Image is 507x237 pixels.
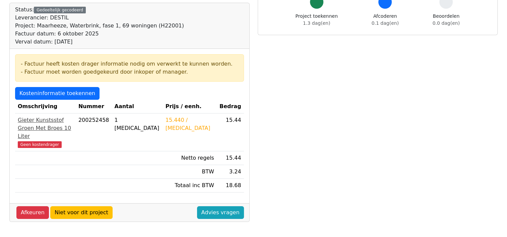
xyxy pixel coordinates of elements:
span: Geen kostendrager [18,141,62,148]
div: Gedeeltelijk gecodeerd [34,7,86,13]
a: Kosteninformatie toekennen [15,87,100,100]
div: Afcoderen [372,13,399,27]
td: 18.68 [217,179,244,192]
div: Project toekennen [296,13,338,27]
div: - Factuur heeft kosten drager informatie nodig om verwerkt te kunnen worden. [21,60,238,68]
span: 1.3 dag(en) [303,20,330,26]
div: Factuur datum: 6 oktober 2025 [15,30,184,38]
th: Omschrijving [15,100,76,113]
div: Verval datum: [DATE] [15,38,184,46]
div: Leverancier: DESTIL [15,14,184,22]
div: Project: Maarheeze, Waterbrink, fase 1, 69 woningen (H22001) [15,22,184,30]
td: 3.24 [217,165,244,179]
td: 15.44 [217,151,244,165]
a: Afkeuren [16,206,49,219]
div: 15.440 / [MEDICAL_DATA] [166,116,214,132]
div: Beoordelen [433,13,460,27]
div: 1 [MEDICAL_DATA] [115,116,160,132]
td: 200252458 [76,113,112,151]
span: 0.0 dag(en) [433,20,460,26]
div: Status: [15,6,184,46]
th: Bedrag [217,100,244,113]
a: Advies vragen [197,206,244,219]
th: Aantal [112,100,163,113]
td: 15.44 [217,113,244,151]
a: Gieter Kunstsstof Groen Met Broes 10 LiterGeen kostendrager [18,116,73,148]
div: Gieter Kunstsstof Groen Met Broes 10 Liter [18,116,73,140]
td: BTW [163,165,217,179]
td: Netto regels [163,151,217,165]
a: Niet voor dit project [50,206,113,219]
td: Totaal inc BTW [163,179,217,192]
div: - Factuur moet worden goedgekeurd door inkoper of manager. [21,68,238,76]
span: 0.1 dag(en) [372,20,399,26]
th: Prijs / eenh. [163,100,217,113]
th: Nummer [76,100,112,113]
